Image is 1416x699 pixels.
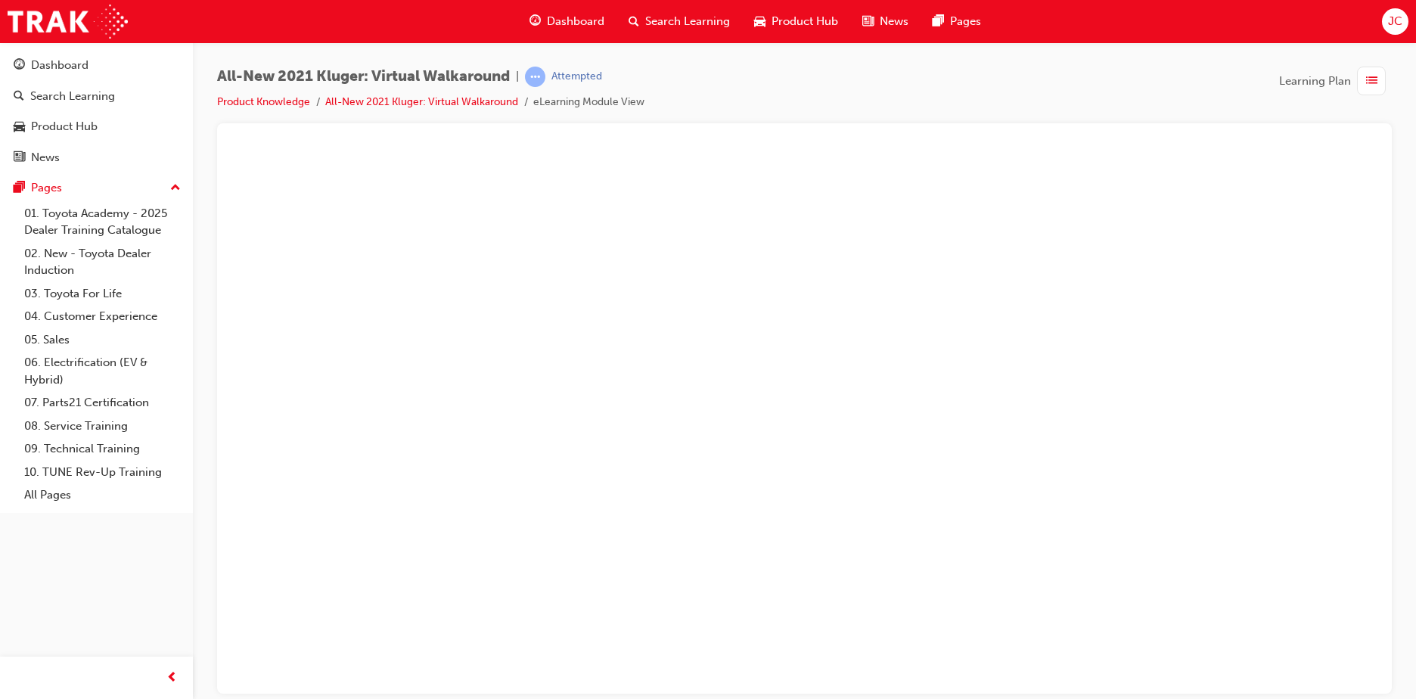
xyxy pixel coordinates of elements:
[525,67,545,87] span: learningRecordVerb_ATTEMPT-icon
[30,88,115,105] div: Search Learning
[8,5,128,39] img: Trak
[862,12,874,31] span: news-icon
[166,669,178,688] span: prev-icon
[772,13,838,30] span: Product Hub
[6,48,187,174] button: DashboardSearch LearningProduct HubNews
[516,68,519,85] span: |
[1279,67,1392,95] button: Learning Plan
[18,328,187,352] a: 05. Sales
[754,12,765,31] span: car-icon
[950,13,981,30] span: Pages
[170,179,181,198] span: up-icon
[1382,8,1408,35] button: JC
[31,149,60,166] div: News
[325,95,518,108] a: All-New 2021 Kluger: Virtual Walkaround
[31,179,62,197] div: Pages
[217,68,510,85] span: All-New 2021 Kluger: Virtual Walkaround
[18,391,187,415] a: 07. Parts21 Certification
[18,242,187,282] a: 02. New - Toyota Dealer Induction
[6,174,187,202] button: Pages
[18,202,187,242] a: 01. Toyota Academy - 2025 Dealer Training Catalogue
[616,6,742,37] a: search-iconSearch Learning
[217,95,310,108] a: Product Knowledge
[6,113,187,141] a: Product Hub
[6,51,187,79] a: Dashboard
[18,461,187,484] a: 10. TUNE Rev-Up Training
[880,13,908,30] span: News
[18,437,187,461] a: 09. Technical Training
[517,6,616,37] a: guage-iconDashboard
[6,144,187,172] a: News
[533,94,644,111] li: eLearning Module View
[6,82,187,110] a: Search Learning
[921,6,993,37] a: pages-iconPages
[629,12,639,31] span: search-icon
[18,282,187,306] a: 03. Toyota For Life
[547,13,604,30] span: Dashboard
[14,90,24,104] span: search-icon
[1388,13,1402,30] span: JC
[14,120,25,134] span: car-icon
[551,70,602,84] div: Attempted
[18,415,187,438] a: 08. Service Training
[18,483,187,507] a: All Pages
[18,351,187,391] a: 06. Electrification (EV & Hybrid)
[529,12,541,31] span: guage-icon
[14,182,25,195] span: pages-icon
[1366,72,1377,91] span: list-icon
[645,13,730,30] span: Search Learning
[14,59,25,73] span: guage-icon
[742,6,850,37] a: car-iconProduct Hub
[31,118,98,135] div: Product Hub
[18,305,187,328] a: 04. Customer Experience
[933,12,944,31] span: pages-icon
[14,151,25,165] span: news-icon
[850,6,921,37] a: news-iconNews
[1279,73,1351,90] span: Learning Plan
[31,57,88,74] div: Dashboard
